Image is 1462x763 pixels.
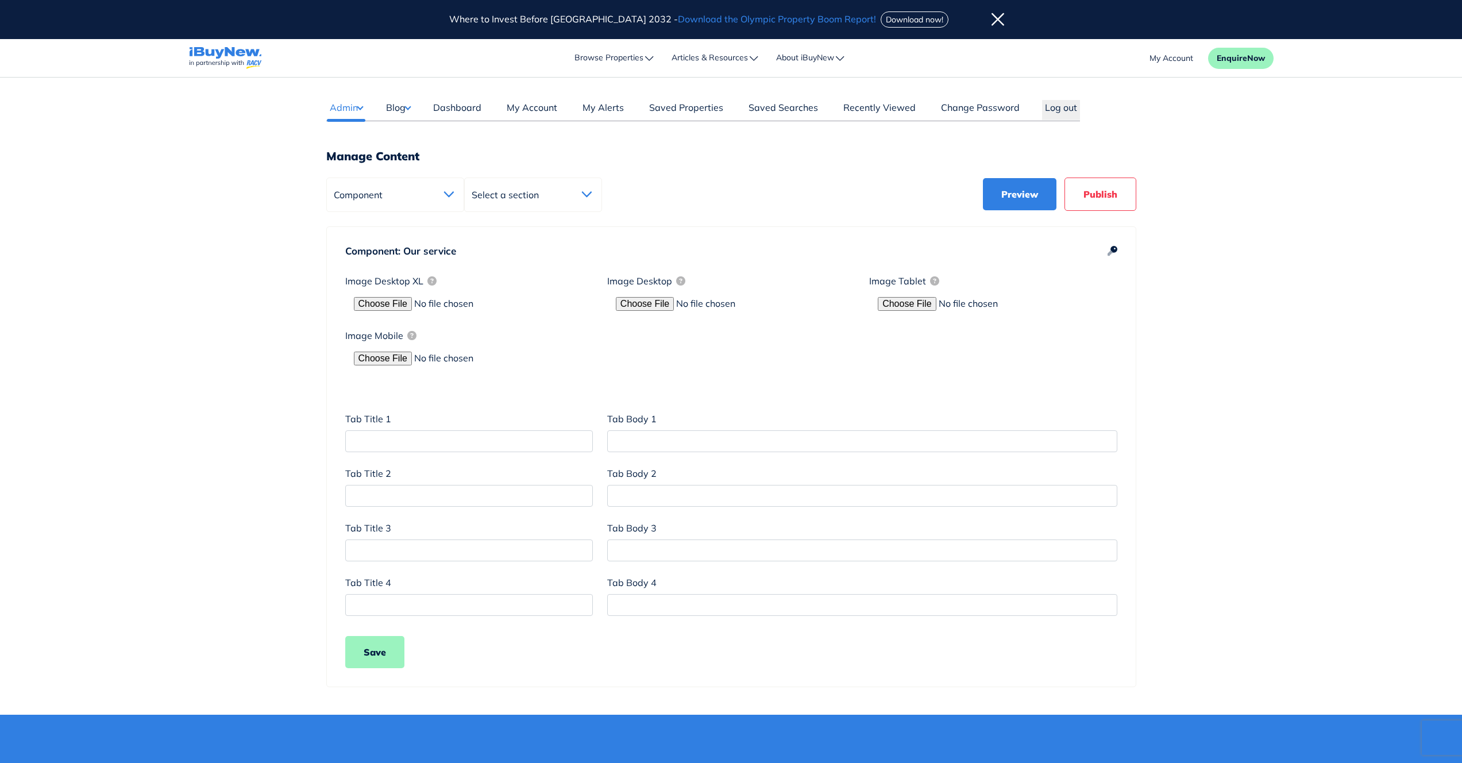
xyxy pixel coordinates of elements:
span: Where to Invest Before [GEOGRAPHIC_DATA] 2032 - [449,13,878,25]
label: Image Desktop [607,274,685,288]
span: Component [334,189,388,201]
button: Select a section [464,178,602,212]
span: Now [1247,53,1265,63]
img: logo [189,47,262,70]
a: My Account [504,101,560,120]
h3: Manage Content [326,149,1136,163]
a: navigations [189,44,262,72]
a: My Alerts [580,101,627,120]
label: Tab Title 3 [345,521,391,535]
label: Tab Title 4 [345,576,391,589]
label: Tab Body 2 [607,467,657,480]
span: Download the Olympic Property Boom Report! [678,13,876,25]
a: account [1149,52,1193,64]
button: Preview [983,178,1056,210]
a: Saved Properties [646,101,726,120]
label: Tab Body 3 [607,521,657,535]
button: Save [345,636,404,668]
button: Component [326,178,464,212]
label: Image Mobile [345,329,416,342]
label: Tab Body 1 [607,412,657,426]
h5: Component: Our service [345,245,1117,257]
span: Select a section [472,189,545,201]
img: open [443,191,454,198]
label: Image Desktop XL [345,274,437,288]
button: Admin [326,100,366,115]
a: Dashboard [430,101,484,120]
label: Tab Body 4 [607,576,657,589]
button: Download now! [881,11,948,28]
button: Publish [1064,178,1136,211]
img: open [581,191,592,198]
a: Recently Viewed [840,101,919,120]
button: Log out [1042,100,1080,120]
label: Image Tablet [869,274,939,288]
label: Tab Title 1 [345,412,391,426]
label: Tab Title 2 [345,467,391,480]
button: EnquireNow [1208,48,1274,69]
button: Blog [385,100,411,115]
a: Saved Searches [746,101,821,120]
a: Change Password [938,101,1023,120]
